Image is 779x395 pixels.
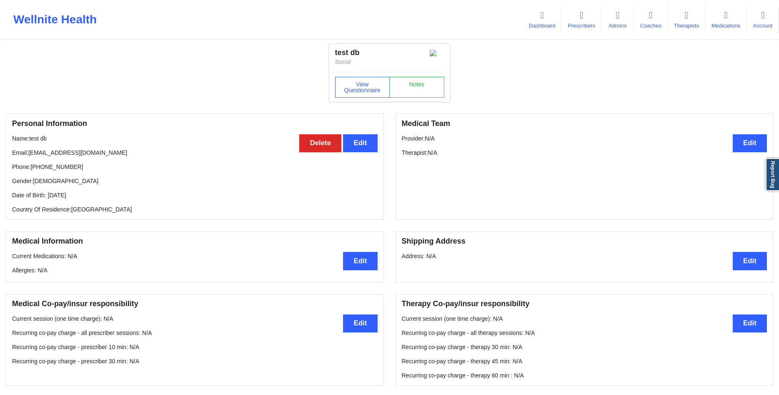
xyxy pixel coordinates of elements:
[402,329,767,337] p: Recurring co-pay charge - all therapy sessions : N/A
[561,6,601,33] a: Prescribers
[402,314,767,323] p: Current session (one time charge): N/A
[634,6,668,33] a: Coaches
[335,58,444,66] p: Social
[12,236,378,246] h3: Medical Information
[766,158,779,191] a: Report Bug
[335,77,390,98] button: View Questionnaire
[402,236,767,246] h3: Shipping Address
[12,252,378,260] p: Current Medications: N/A
[402,357,767,365] p: Recurring co-pay charge - therapy 45 min : N/A
[402,252,767,260] p: Address: N/A
[343,314,377,332] button: Edit
[668,6,705,33] a: Therapists
[402,299,767,309] h3: Therapy Co-pay/insur responsibility
[733,134,767,152] button: Edit
[389,77,444,98] a: Notes
[343,252,377,270] button: Edit
[12,119,378,128] h3: Personal Information
[12,357,378,365] p: Recurring co-pay charge - prescriber 30 min : N/A
[733,314,767,332] button: Edit
[12,191,378,199] p: Date of Birth: [DATE]
[12,177,378,185] p: Gender: [DEMOGRAPHIC_DATA]
[12,148,378,157] p: Email: [EMAIL_ADDRESS][DOMAIN_NAME]
[430,50,444,56] img: Image%2Fplaceholer-image.png
[733,252,767,270] button: Edit
[299,134,341,152] button: Delete
[12,314,378,323] p: Current session (one time charge): N/A
[12,205,378,214] p: Country Of Residence: [GEOGRAPHIC_DATA]
[523,6,561,33] a: Dashboard
[402,134,767,143] p: Provider: N/A
[12,343,378,351] p: Recurring co-pay charge - prescriber 10 min : N/A
[402,371,767,380] p: Recurring co-pay charge - therapy 60 min : N/A
[12,163,378,171] p: Phone: [PHONE_NUMBER]
[12,329,378,337] p: Recurring co-pay charge - all prescriber sessions : N/A
[402,119,767,128] h3: Medical Team
[402,343,767,351] p: Recurring co-pay charge - therapy 30 min : N/A
[705,6,746,33] a: Medications
[12,299,378,309] h3: Medical Co-pay/insur responsibility
[12,266,378,274] p: Allergies: N/A
[343,134,377,152] button: Edit
[601,6,634,33] a: Admins
[402,148,767,157] p: Therapist: N/A
[12,134,378,143] p: Name: test db
[746,6,779,33] a: Account
[335,48,444,58] div: test db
